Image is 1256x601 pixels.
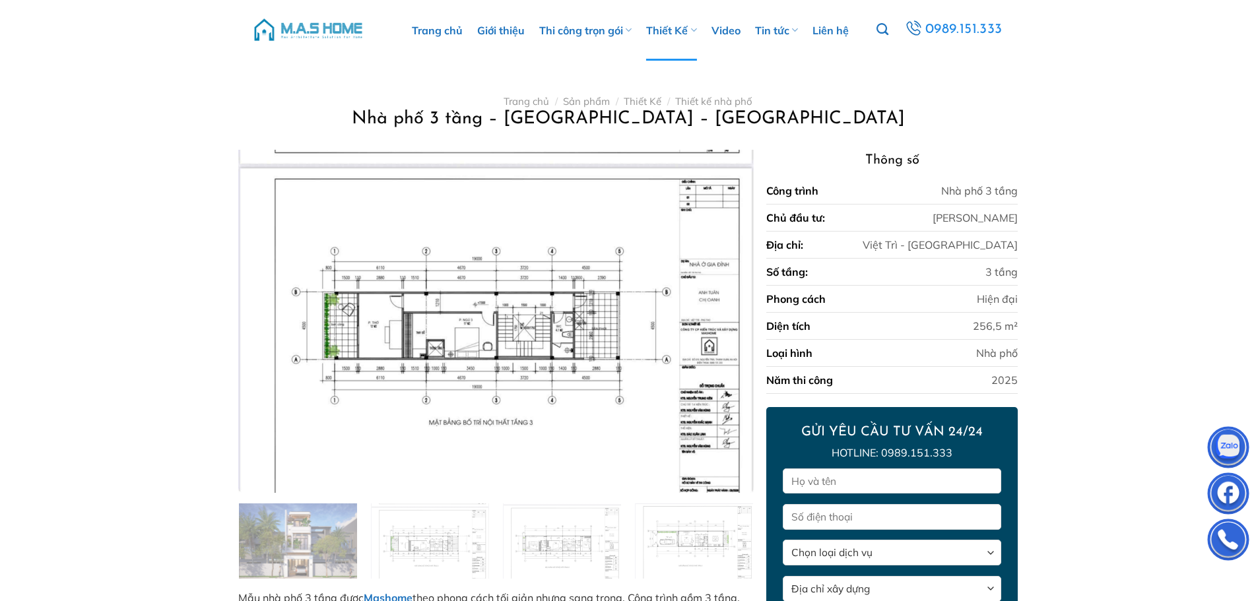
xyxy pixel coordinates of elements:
div: Nhà phố [976,345,1018,361]
a: Thiết kế nhà phố [675,95,752,108]
div: [PERSON_NAME] [933,210,1018,226]
div: Công trình [766,183,818,199]
a: 0989.151.333 [903,18,1004,42]
a: Trang chủ [504,95,549,108]
h1: Nhà phố 3 tầng – [GEOGRAPHIC_DATA] – [GEOGRAPHIC_DATA] [254,108,1002,131]
div: Hiện đại [977,291,1018,307]
input: Họ và tên [783,468,1001,494]
span: / [667,95,670,108]
input: Số điện thoại [783,504,1001,530]
img: Phone [1208,522,1248,561]
span: 0989.151.333 [925,18,1003,41]
h2: GỬI YÊU CẦU TƯ VẤN 24/24 [783,424,1001,441]
div: 256,5 m² [973,318,1018,334]
a: Tìm kiếm [876,16,888,44]
div: Nhà phố 3 tầng [941,183,1018,199]
div: 3 tầng [985,264,1018,280]
img: Nhà phố 3 tầng - Anh Tuân - Phú Thọ 1 [238,150,753,493]
img: Zalo [1208,429,1248,469]
div: Năm thi công [766,372,833,388]
div: Số tầng: [766,264,808,280]
span: / [555,95,558,108]
img: Nhà phố 3 tầng - Anh Tuân - Phú Thọ 11 [503,503,621,582]
div: Chủ đầu tư: [766,210,825,226]
div: Việt Trì - [GEOGRAPHIC_DATA] [863,237,1018,253]
div: Loại hình [766,345,812,361]
span: / [616,95,618,108]
img: Nhà phố 3 tầng - Anh Tuân - Phú Thọ 9 [239,503,357,582]
img: Nhà phố 3 tầng - Anh Tuân - Phú Thọ 10 [371,503,489,582]
div: Phong cách [766,291,826,307]
div: Diện tích [766,318,810,334]
p: Hotline: 0989.151.333 [783,445,1001,462]
div: 2025 [991,372,1018,388]
a: Thiết Kế [624,95,661,108]
img: Facebook [1208,476,1248,515]
img: M.A.S HOME – Tổng Thầu Thiết Kế Và Xây Nhà Trọn Gói [252,10,364,49]
h3: Thông số [766,150,1017,171]
div: Địa chỉ: [766,237,803,253]
a: Sản phẩm [563,95,610,108]
img: Nhà phố 3 tầng - Anh Tuân - Phú Thọ 12 [635,503,753,582]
